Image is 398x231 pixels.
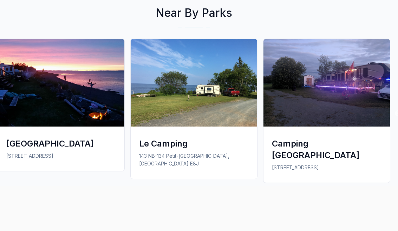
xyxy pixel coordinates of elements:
img: Camping Murraywood Park [263,39,390,127]
a: Le CampingLe Camping143 NB-134 Petit-[GEOGRAPHIC_DATA], [GEOGRAPHIC_DATA] E8J [128,39,260,185]
p: [STREET_ADDRESS] [272,164,381,171]
a: Camping Murraywood ParkCamping [GEOGRAPHIC_DATA][STREET_ADDRESS] [260,39,393,189]
p: [STREET_ADDRESS] [6,152,116,160]
div: Camping [GEOGRAPHIC_DATA] [272,138,381,161]
div: [GEOGRAPHIC_DATA] [6,138,116,149]
p: 143 NB-134 Petit-[GEOGRAPHIC_DATA], [GEOGRAPHIC_DATA] E8J [139,152,249,168]
iframe: Advertisement [22,186,376,229]
img: Le Camping [131,39,257,127]
div: Le Camping [139,138,249,149]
